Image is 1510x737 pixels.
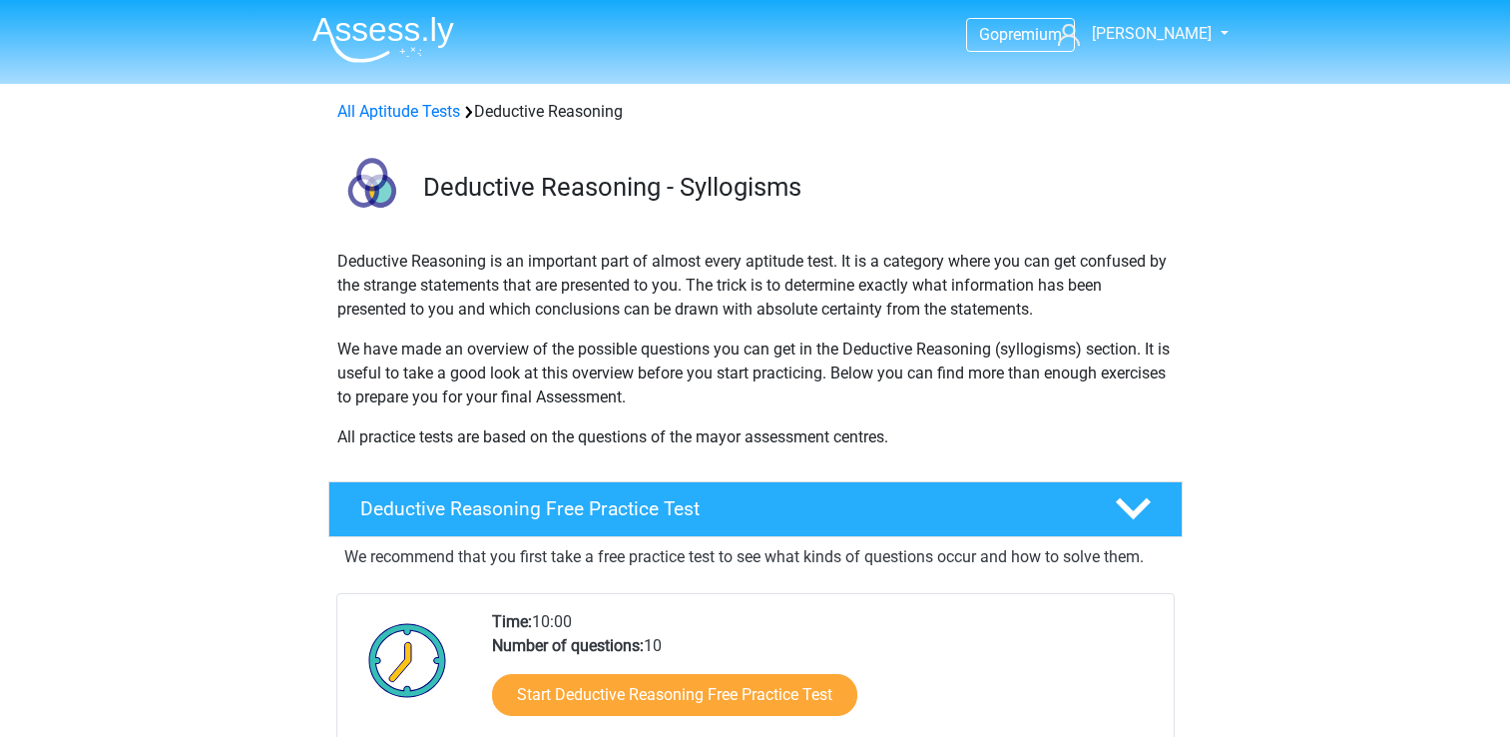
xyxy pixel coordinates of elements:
img: Clock [357,610,458,710]
p: We recommend that you first take a free practice test to see what kinds of questions occur and ho... [344,545,1167,569]
b: Time: [492,612,532,631]
a: Deductive Reasoning Free Practice Test [320,481,1191,537]
h3: Deductive Reasoning - Syllogisms [423,172,1167,203]
span: premium [999,25,1062,44]
span: Go [979,25,999,44]
a: Gopremium [967,21,1074,48]
img: deductive reasoning [329,148,414,233]
img: Assessly [312,16,454,63]
b: Number of questions: [492,636,644,655]
a: Start Deductive Reasoning Free Practice Test [492,674,857,716]
p: Deductive Reasoning is an important part of almost every aptitude test. It is a category where yo... [337,250,1174,322]
h4: Deductive Reasoning Free Practice Test [360,497,1083,520]
p: We have made an overview of the possible questions you can get in the Deductive Reasoning (syllog... [337,338,1174,409]
span: [PERSON_NAME] [1092,24,1212,43]
a: All Aptitude Tests [337,102,460,121]
p: All practice tests are based on the questions of the mayor assessment centres. [337,425,1174,449]
a: [PERSON_NAME] [1050,22,1214,46]
div: Deductive Reasoning [329,100,1182,124]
